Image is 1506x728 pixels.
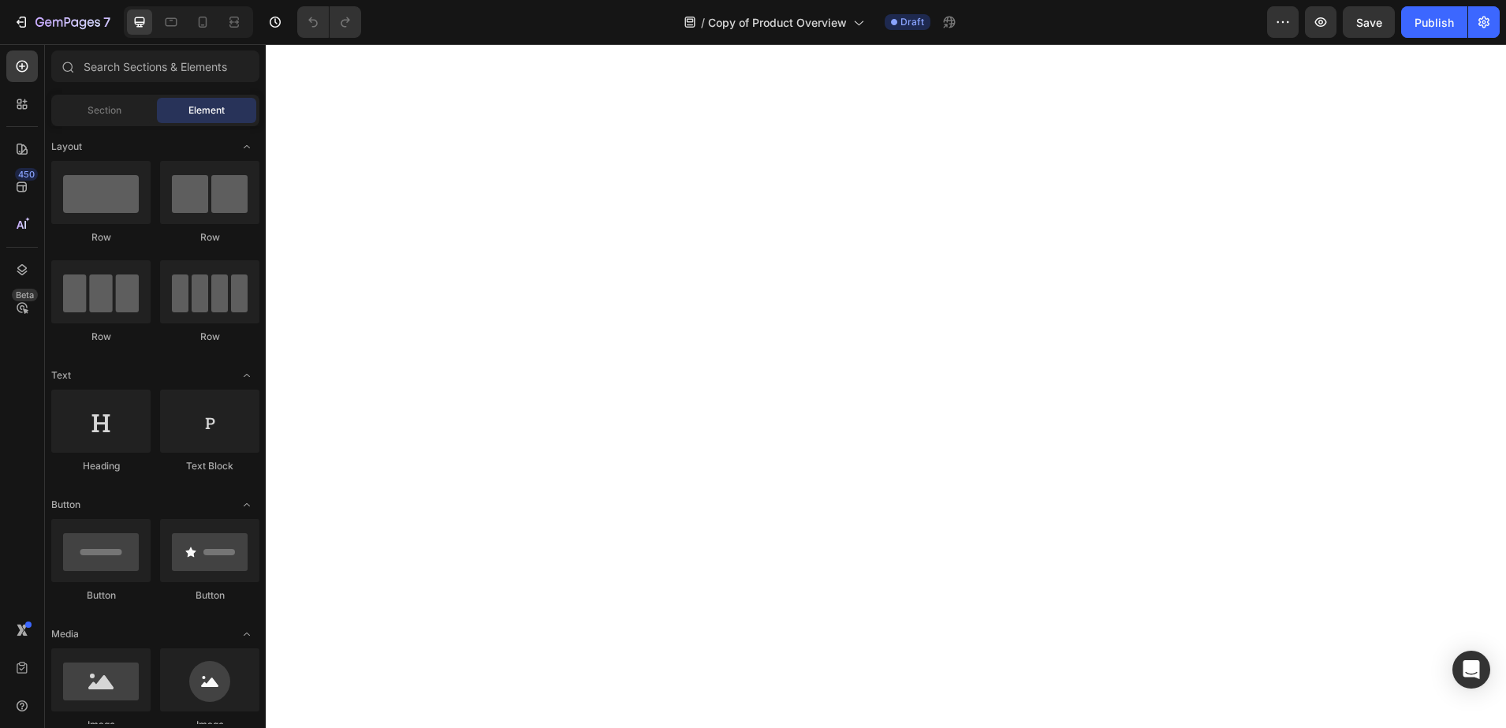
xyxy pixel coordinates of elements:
[51,459,151,473] div: Heading
[12,289,38,301] div: Beta
[234,134,259,159] span: Toggle open
[6,6,117,38] button: 7
[51,140,82,154] span: Layout
[160,330,259,344] div: Row
[51,588,151,603] div: Button
[160,230,259,245] div: Row
[51,330,151,344] div: Row
[1415,14,1454,31] div: Publish
[266,44,1506,728] iframe: Design area
[900,15,924,29] span: Draft
[1452,651,1490,689] div: Open Intercom Messenger
[51,498,80,512] span: Button
[234,622,259,647] span: Toggle open
[15,168,38,181] div: 450
[51,230,151,245] div: Row
[88,103,121,118] span: Section
[234,492,259,517] span: Toggle open
[188,103,225,118] span: Element
[1343,6,1395,38] button: Save
[51,368,71,383] span: Text
[160,459,259,473] div: Text Block
[1401,6,1467,38] button: Publish
[51,627,79,641] span: Media
[701,14,705,31] span: /
[160,588,259,603] div: Button
[234,363,259,388] span: Toggle open
[1356,16,1382,29] span: Save
[103,13,110,32] p: 7
[51,50,259,82] input: Search Sections & Elements
[708,14,847,31] span: Copy of Product Overview
[297,6,361,38] div: Undo/Redo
